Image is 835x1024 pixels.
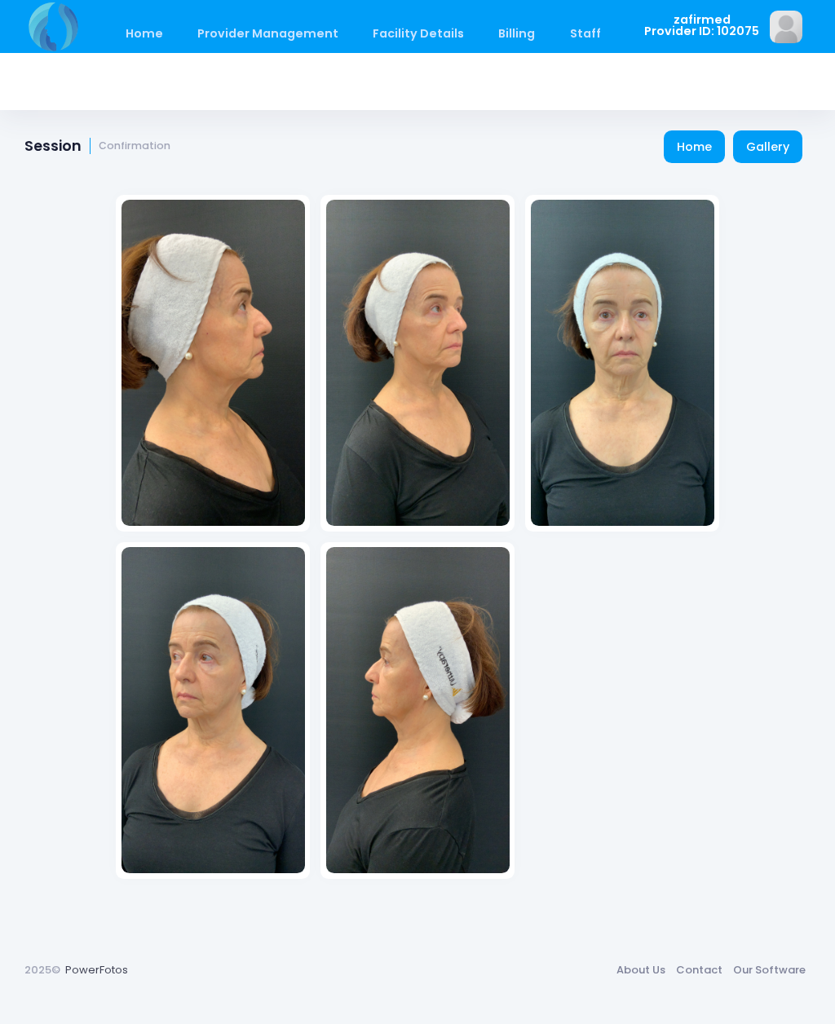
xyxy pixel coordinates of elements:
[483,15,551,53] a: Billing
[664,130,726,163] a: Home
[99,140,170,152] small: Confirmation
[770,11,802,43] img: image
[24,962,60,978] span: 2025©
[24,138,170,155] h1: Session
[357,15,480,53] a: Facility Details
[670,956,727,985] a: Contact
[554,15,616,53] a: Staff
[181,15,354,53] a: Provider Management
[611,956,670,985] a: About Us
[733,130,803,163] a: Gallery
[109,15,179,53] a: Home
[65,962,128,978] a: PowerFotos
[644,14,759,38] span: zafirmed Provider ID: 102075
[727,956,811,985] a: Our Software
